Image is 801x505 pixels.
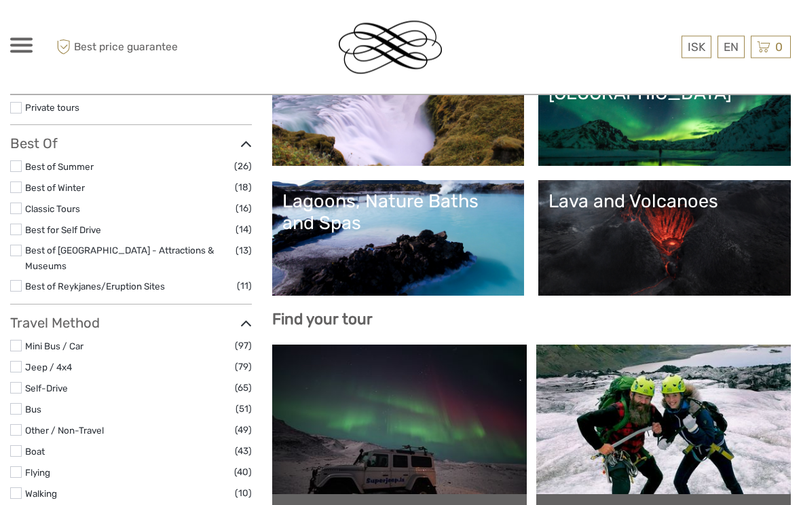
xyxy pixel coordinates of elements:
[10,136,252,152] h3: Best Of
[236,222,252,238] span: (14)
[25,468,50,478] a: Flying
[25,383,68,394] a: Self-Drive
[235,338,252,354] span: (97)
[25,447,45,457] a: Boat
[548,191,781,286] a: Lava and Volcanoes
[234,465,252,481] span: (40)
[156,21,172,37] button: Open LiveChat chat widget
[237,279,252,294] span: (11)
[282,191,515,235] div: Lagoons, Nature Baths and Spas
[235,180,252,196] span: (18)
[25,425,104,436] a: Other / Non-Travel
[25,362,72,373] a: Jeep / 4x4
[25,404,41,415] a: Bus
[282,191,515,286] a: Lagoons, Nature Baths and Spas
[25,245,214,272] a: Best of [GEOGRAPHIC_DATA] - Attractions & Museums
[282,61,515,156] a: Golden Circle
[236,402,252,417] span: (51)
[718,36,745,58] div: EN
[235,444,252,459] span: (43)
[10,315,252,332] h3: Travel Method
[773,40,785,54] span: 0
[25,162,94,173] a: Best of Summer
[25,225,101,236] a: Best for Self Drive
[235,360,252,375] span: (79)
[688,40,705,54] span: ISK
[235,423,252,438] span: (49)
[53,36,206,58] span: Best price guarantee
[25,489,57,500] a: Walking
[25,341,83,352] a: Mini Bus / Car
[339,21,442,74] img: Reykjavik Residence
[236,201,252,217] span: (16)
[25,281,165,292] a: Best of Reykjanes/Eruption Sites
[25,103,79,114] a: Private tours
[272,311,373,329] b: Find your tour
[235,486,252,502] span: (10)
[548,61,781,156] a: Northern Lights in [GEOGRAPHIC_DATA]
[25,204,80,215] a: Classic Tours
[548,191,781,213] div: Lava and Volcanoes
[234,159,252,175] span: (26)
[235,381,252,396] span: (65)
[25,183,85,194] a: Best of Winter
[19,24,153,35] p: We're away right now. Please check back later!
[236,243,252,259] span: (13)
